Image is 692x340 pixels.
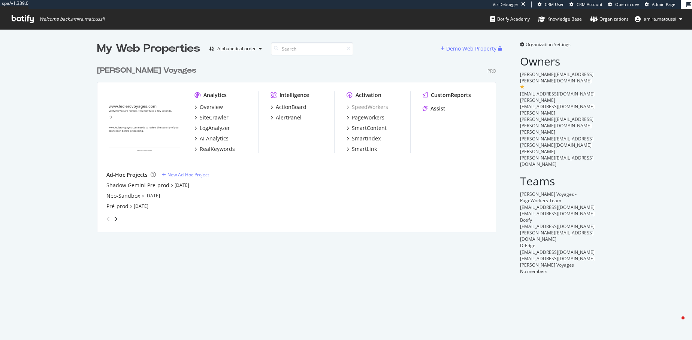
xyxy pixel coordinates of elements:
[97,41,200,56] div: My Web Properties
[520,155,593,167] span: [PERSON_NAME][EMAIL_ADDRESS][DOMAIN_NAME]
[490,9,530,29] a: Botify Academy
[423,105,445,112] a: Assist
[520,217,595,223] div: Botify
[200,145,235,153] div: RealKeywords
[347,124,387,132] a: SmartContent
[347,135,381,142] a: SmartIndex
[520,71,593,84] span: [PERSON_NAME][EMAIL_ADDRESS][PERSON_NAME][DOMAIN_NAME]
[493,1,520,7] div: Viz Debugger:
[106,182,169,189] a: Shadow Gemini Pre-prod
[615,1,639,7] span: Open in dev
[431,91,471,99] div: CustomReports
[545,1,564,7] span: CRM User
[162,171,209,178] a: New Ad-Hoc Project
[194,103,223,111] a: Overview
[194,114,229,121] a: SiteCrawler
[134,203,148,209] a: [DATE]
[356,91,381,99] div: Activation
[276,114,302,121] div: AlertPanel
[520,242,595,249] div: D-Edge
[520,191,595,204] div: [PERSON_NAME] Voyages - PageWorkers Team
[279,91,309,99] div: Intelligence
[39,16,105,22] span: Welcome back, amira.matoussi !
[352,135,381,142] div: SmartIndex
[206,43,265,55] button: Alphabetical order
[194,145,235,153] a: RealKeywords
[271,103,306,111] a: ActionBoard
[608,1,639,7] a: Open in dev
[446,45,496,52] div: Demo Web Property
[487,68,496,74] div: Pro
[667,315,685,333] iframe: Intercom live chat
[97,56,502,232] div: grid
[352,145,377,153] div: SmartLink
[538,15,582,23] div: Knowledge Base
[103,213,113,225] div: angle-left
[520,230,593,242] span: [PERSON_NAME][EMAIL_ADDRESS][DOMAIN_NAME]
[590,15,629,23] div: Organizations
[200,103,223,111] div: Overview
[520,223,595,230] span: [EMAIL_ADDRESS][DOMAIN_NAME]
[441,45,498,52] a: Demo Web Property
[352,114,384,121] div: PageWorkers
[569,1,602,7] a: CRM Account
[526,41,571,48] span: Organization Settings
[520,204,595,210] span: [EMAIL_ADDRESS][DOMAIN_NAME]
[145,192,160,199] a: [DATE]
[629,13,688,25] button: amira.matoussi
[441,43,498,55] button: Demo Web Property
[200,124,230,132] div: LogAnalyzer
[520,136,593,155] span: [PERSON_NAME][EMAIL_ADDRESS][PERSON_NAME][DOMAIN_NAME][PERSON_NAME]
[175,182,189,188] a: [DATE]
[203,91,227,99] div: Analytics
[200,114,229,121] div: SiteCrawler
[520,175,595,187] h2: Teams
[194,135,229,142] a: AI Analytics
[520,91,595,103] span: [EMAIL_ADDRESS][DOMAIN_NAME][PERSON_NAME]
[113,215,118,223] div: angle-right
[106,203,129,210] a: Pré-prod
[538,1,564,7] a: CRM User
[97,65,199,76] a: [PERSON_NAME] Voyages
[106,171,148,179] div: Ad-Hoc Projects
[652,1,675,7] span: Admin Page
[271,114,302,121] a: AlertPanel
[217,46,256,51] div: Alphabetical order
[423,91,471,99] a: CustomReports
[106,91,182,152] img: leclercvoyages.com
[271,42,353,55] input: Search
[645,1,675,7] a: Admin Page
[520,55,595,67] h2: Owners
[590,9,629,29] a: Organizations
[520,262,595,268] div: [PERSON_NAME] Voyages
[194,124,230,132] a: LogAnalyzer
[520,249,595,255] span: [EMAIL_ADDRESS][DOMAIN_NAME]
[520,116,593,135] span: [PERSON_NAME][EMAIL_ADDRESS][PERSON_NAME][DOMAIN_NAME][PERSON_NAME]
[430,105,445,112] div: Assist
[520,268,595,274] div: No members
[106,192,140,200] a: Neo-Sandbox
[352,124,387,132] div: SmartContent
[520,103,595,116] span: [EMAIL_ADDRESS][DOMAIN_NAME][PERSON_NAME]
[347,103,388,111] a: SpeedWorkers
[347,145,377,153] a: SmartLink
[490,15,530,23] div: Botify Academy
[644,16,676,22] span: amira.matoussi
[97,65,196,76] div: [PERSON_NAME] Voyages
[520,210,595,217] span: [EMAIL_ADDRESS][DOMAIN_NAME]
[577,1,602,7] span: CRM Account
[200,135,229,142] div: AI Analytics
[276,103,306,111] div: ActionBoard
[538,9,582,29] a: Knowledge Base
[520,255,595,262] span: [EMAIL_ADDRESS][DOMAIN_NAME]
[347,114,384,121] a: PageWorkers
[167,171,209,178] div: New Ad-Hoc Project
